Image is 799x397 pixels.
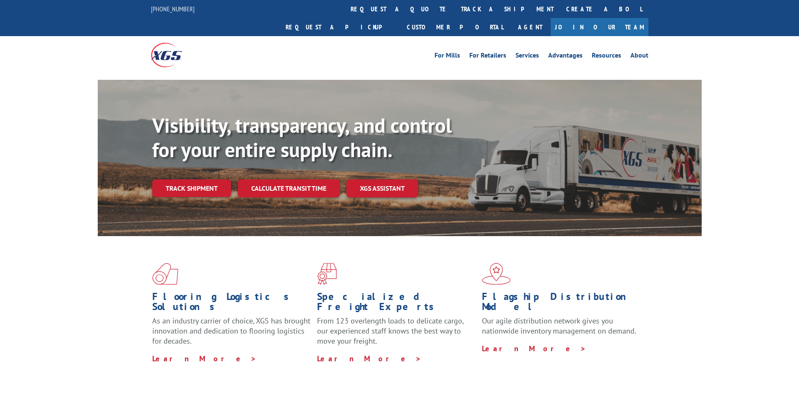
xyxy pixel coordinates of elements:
a: About [630,52,648,61]
h1: Flagship Distribution Model [482,292,640,316]
span: As an industry carrier of choice, XGS has brought innovation and dedication to flooring logistics... [152,316,310,346]
a: Join Our Team [551,18,648,36]
a: Agent [510,18,551,36]
b: Visibility, transparency, and control for your entire supply chain. [152,112,452,163]
a: Resources [592,52,621,61]
h1: Specialized Freight Experts [317,292,476,316]
h1: Flooring Logistics Solutions [152,292,311,316]
img: xgs-icon-total-supply-chain-intelligence-red [152,263,178,285]
img: xgs-icon-focused-on-flooring-red [317,263,337,285]
a: Learn More > [317,354,422,363]
a: Learn More > [152,354,257,363]
a: For Mills [435,52,460,61]
p: From 123 overlength loads to delicate cargo, our experienced staff knows the best way to move you... [317,316,476,353]
a: Services [515,52,539,61]
a: Calculate transit time [238,179,340,197]
a: XGS ASSISTANT [346,179,418,197]
span: Our agile distribution network gives you nationwide inventory management on demand. [482,316,636,336]
a: Learn More > [482,344,586,353]
a: Advantages [548,52,583,61]
a: For Retailers [469,52,506,61]
img: xgs-icon-flagship-distribution-model-red [482,263,511,285]
a: [PHONE_NUMBER] [151,5,195,13]
a: Request a pickup [279,18,401,36]
a: Track shipment [152,179,231,197]
a: Customer Portal [401,18,510,36]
